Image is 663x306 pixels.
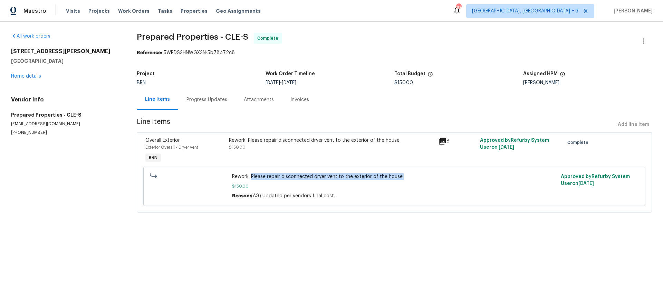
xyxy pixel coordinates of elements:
[561,174,630,186] span: Approved by Refurby System User on
[266,80,280,85] span: [DATE]
[394,80,413,85] span: $150.00
[244,96,274,103] div: Attachments
[11,48,120,55] h2: [STREET_ADDRESS][PERSON_NAME]
[290,96,309,103] div: Invoices
[456,4,461,11] div: 10
[66,8,80,14] span: Visits
[266,80,296,85] span: -
[137,80,146,85] span: BRN
[11,121,120,127] p: [EMAIL_ADDRESS][DOMAIN_NAME]
[23,8,46,14] span: Maestro
[251,194,335,198] span: (AG) Updated per vendors final cost.
[438,137,476,145] div: 8
[427,71,433,80] span: The total cost of line items that have been proposed by Opendoor. This sum includes line items th...
[137,50,162,55] b: Reference:
[472,8,578,14] span: [GEOGRAPHIC_DATA], [GEOGRAPHIC_DATA] + 3
[282,80,296,85] span: [DATE]
[145,145,198,149] span: Exterior Overall - Dryer vent
[137,118,615,131] span: Line Items
[232,173,557,180] span: Rework: Please repair disconnected dryer vent to the exterior of the house.
[611,8,653,14] span: [PERSON_NAME]
[137,33,248,41] span: Prepared Properties - CLE-S
[11,34,50,39] a: All work orders
[480,138,549,150] span: Approved by Refurby System User on
[560,71,565,80] span: The hpm assigned to this work order.
[88,8,110,14] span: Projects
[137,71,155,76] h5: Project
[158,9,172,13] span: Tasks
[145,96,170,103] div: Line Items
[186,96,227,103] div: Progress Updates
[11,96,120,103] h4: Vendor Info
[499,145,514,150] span: [DATE]
[232,194,251,198] span: Reason:
[11,58,120,65] h5: [GEOGRAPHIC_DATA]
[523,71,558,76] h5: Assigned HPM
[11,130,120,136] p: [PHONE_NUMBER]
[567,139,591,146] span: Complete
[232,183,557,190] span: $150.00
[578,181,594,186] span: [DATE]
[257,35,281,42] span: Complete
[181,8,208,14] span: Properties
[229,137,434,144] div: Rework: Please repair disconnected dryer vent to the exterior of the house.
[11,74,41,79] a: Home details
[118,8,150,14] span: Work Orders
[137,49,652,56] div: 5WPDS3HNWGX3N-5b78b72c8
[145,138,180,143] span: Overall Exterior
[266,71,315,76] h5: Work Order Timeline
[146,154,160,161] span: BRN
[11,111,120,118] h5: Prepared Properties - CLE-S
[216,8,261,14] span: Geo Assignments
[523,80,652,85] div: [PERSON_NAME]
[229,145,246,149] span: $150.00
[394,71,425,76] h5: Total Budget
